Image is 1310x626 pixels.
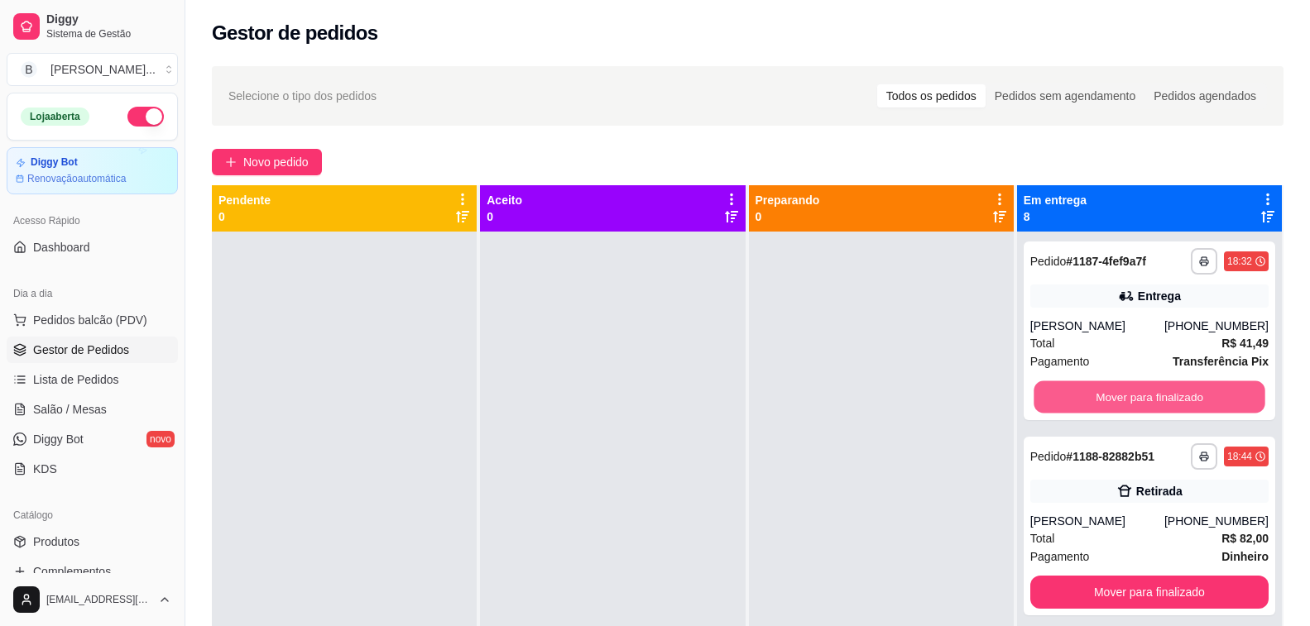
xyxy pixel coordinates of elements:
[33,431,84,447] span: Diggy Bot
[1138,288,1181,304] div: Entrega
[46,12,171,27] span: Diggy
[225,156,237,168] span: plus
[7,456,178,482] a: KDS
[243,153,309,171] span: Novo pedido
[1136,483,1183,499] div: Retirada
[1221,532,1269,545] strong: R$ 82,00
[986,84,1144,108] div: Pedidos sem agendamento
[46,27,171,41] span: Sistema de Gestão
[7,307,178,333] button: Pedidos balcão (PDV)
[7,558,178,585] a: Complementos
[1030,513,1164,529] div: [PERSON_NAME]
[1024,208,1087,225] p: 8
[1030,334,1055,352] span: Total
[7,396,178,423] a: Salão / Mesas
[1030,529,1055,547] span: Total
[1173,355,1269,368] strong: Transferência Pix
[46,593,151,606] span: [EMAIL_ADDRESS][DOMAIN_NAME]
[1221,550,1269,563] strong: Dinheiro
[228,87,377,105] span: Selecione o tipo dos pedidos
[33,342,129,358] span: Gestor de Pedidos
[756,208,820,225] p: 0
[7,53,178,86] button: Select a team
[1164,318,1269,334] div: [PHONE_NUMBER]
[1030,547,1090,566] span: Pagamento
[7,208,178,234] div: Acesso Rápido
[33,401,107,418] span: Salão / Mesas
[487,208,522,225] p: 0
[31,156,78,169] article: Diggy Bot
[7,502,178,528] div: Catálogo
[487,192,522,208] p: Aceito
[7,337,178,363] a: Gestor de Pedidos
[1024,192,1087,208] p: Em entrega
[7,426,178,452] a: Diggy Botnovo
[1034,381,1265,413] button: Mover para finalizado
[7,528,178,555] a: Produtos
[1030,318,1164,334] div: [PERSON_NAME]
[877,84,986,108] div: Todos os pedidos
[33,533,79,550] span: Produtos
[218,208,271,225] p: 0
[7,366,178,393] a: Lista de Pedidos
[21,61,37,78] span: B
[1164,513,1269,529] div: [PHONE_NUMBER]
[33,371,119,388] span: Lista de Pedidos
[33,239,90,256] span: Dashboard
[218,192,271,208] p: Pendente
[33,312,147,328] span: Pedidos balcão (PDV)
[7,7,178,46] a: DiggySistema de Gestão
[7,234,178,260] a: Dashboard
[1030,450,1067,463] span: Pedido
[7,147,178,194] a: Diggy BotRenovaçãoautomática
[1030,352,1090,370] span: Pagamento
[1144,84,1265,108] div: Pedidos agendados
[1066,255,1146,268] strong: # 1187-4fef9a7f
[1030,576,1269,609] button: Mover para finalizado
[33,563,111,580] span: Complementos
[1227,255,1252,268] div: 18:32
[212,20,378,46] h2: Gestor de pedidos
[7,580,178,619] button: [EMAIL_ADDRESS][DOMAIN_NAME]
[212,149,322,175] button: Novo pedido
[50,61,156,78] div: [PERSON_NAME] ...
[33,461,57,477] span: KDS
[7,280,178,307] div: Dia a dia
[127,107,164,127] button: Alterar Status
[1227,450,1252,463] div: 18:44
[1030,255,1067,268] span: Pedido
[756,192,820,208] p: Preparando
[27,172,126,185] article: Renovação automática
[1066,450,1154,463] strong: # 1188-82882b51
[1221,337,1269,350] strong: R$ 41,49
[21,108,89,126] div: Loja aberta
